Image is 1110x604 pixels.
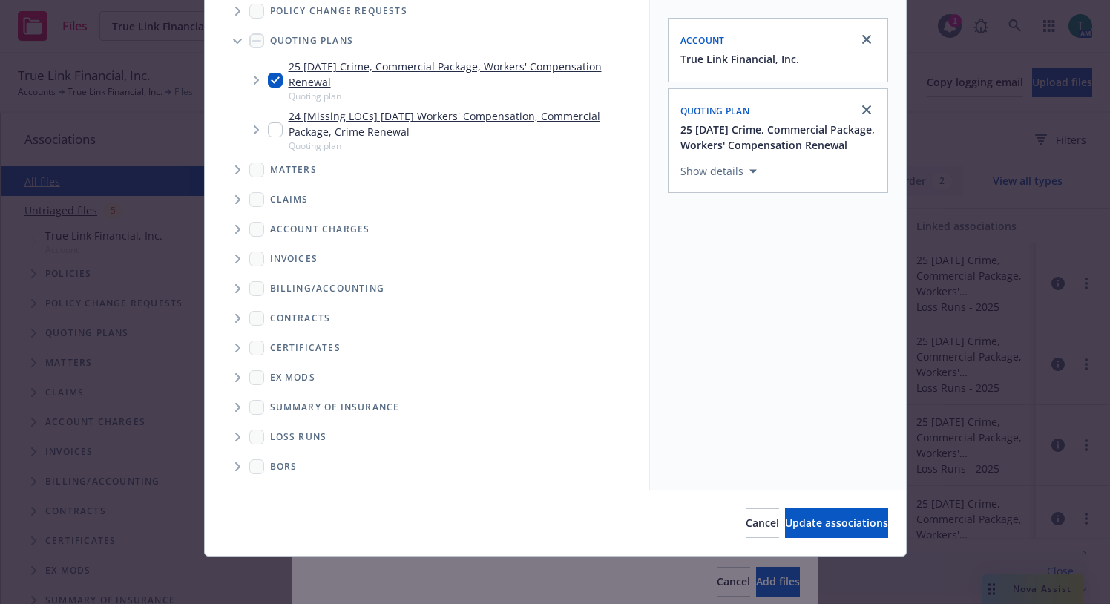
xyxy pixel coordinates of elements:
a: 24 [Missing LOCs] [DATE] Workers' Compensation, Commercial Package, Crime Renewal [289,108,643,139]
button: Cancel [746,508,779,538]
button: True Link Financial, Inc. [680,51,799,67]
span: Quoting plans [270,36,354,45]
span: BORs [270,462,298,471]
button: Show details [674,163,763,180]
span: Summary of insurance [270,403,400,412]
span: Policy change requests [270,7,407,16]
a: close [858,30,876,48]
div: Folder Tree Example [205,274,649,482]
span: Quoting plan [289,139,643,152]
span: Certificates [270,344,341,352]
a: close [858,101,876,119]
span: Loss Runs [270,433,327,441]
span: Cancel [746,516,779,530]
a: 25 [DATE] Crime, Commercial Package, Workers' Compensation Renewal [289,59,643,90]
span: Account [680,34,725,47]
span: Quoting plan [680,105,750,117]
span: Matters [270,165,317,174]
span: Billing/Accounting [270,284,385,293]
button: 25 [DATE] Crime, Commercial Package, Workers' Compensation Renewal [680,122,879,153]
span: Account charges [270,225,370,234]
span: Ex Mods [270,373,315,382]
span: Contracts [270,314,331,323]
span: Quoting plan [289,90,643,102]
span: Update associations [785,516,888,530]
span: Invoices [270,255,318,263]
button: Update associations [785,508,888,538]
span: Claims [270,195,309,204]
